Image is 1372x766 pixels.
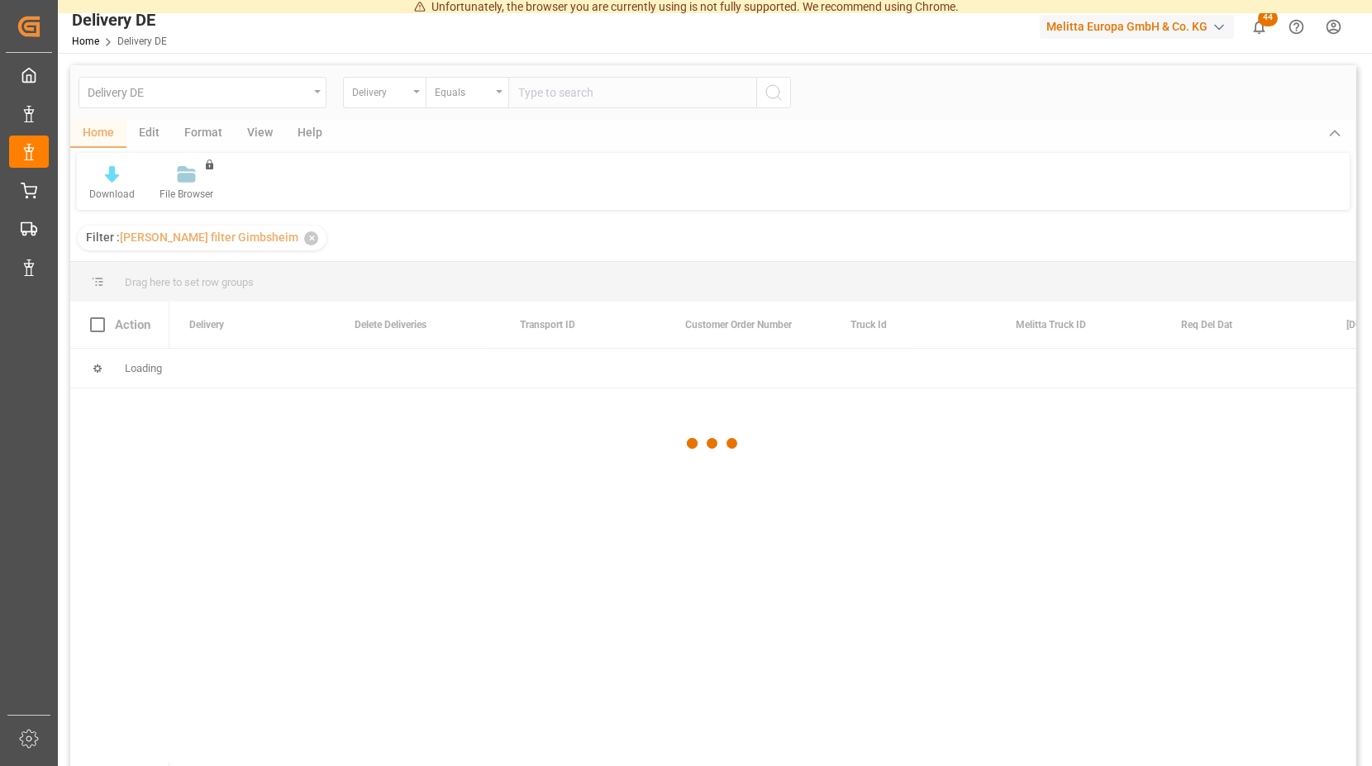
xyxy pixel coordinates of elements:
[1040,11,1241,42] button: Melitta Europa GmbH & Co. KG
[1278,8,1315,45] button: Help Center
[1241,8,1278,45] button: show 44 new notifications
[72,36,99,47] a: Home
[1040,15,1234,39] div: Melitta Europa GmbH & Co. KG
[1258,10,1278,26] span: 44
[72,7,167,32] div: Delivery DE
